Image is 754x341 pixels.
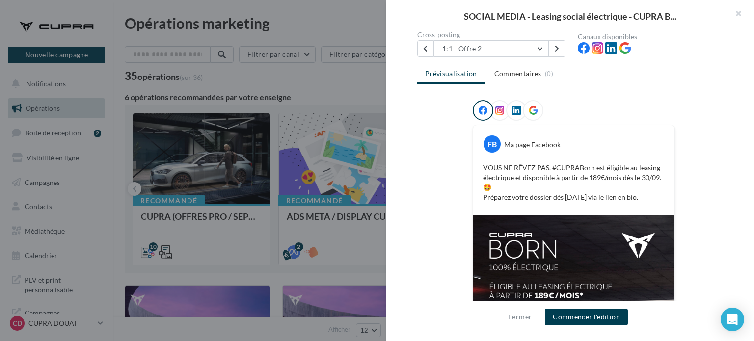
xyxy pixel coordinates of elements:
div: Canaux disponibles [578,33,730,40]
span: (0) [545,70,553,78]
p: VOUS NE RÊVEZ PAS. #CUPRABorn est éligible au leasing électrique et disponible à partir de 189€/m... [483,163,665,202]
button: 1:1 - Offre 2 [434,40,549,57]
span: Commentaires [494,69,541,79]
div: Open Intercom Messenger [721,308,744,331]
div: FB [484,135,501,153]
button: Commencer l'édition [545,309,628,325]
span: SOCIAL MEDIA - Leasing social électrique - CUPRA B... [464,12,676,21]
button: Fermer [504,311,536,323]
div: Ma page Facebook [504,140,561,150]
div: Cross-posting [417,31,570,38]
